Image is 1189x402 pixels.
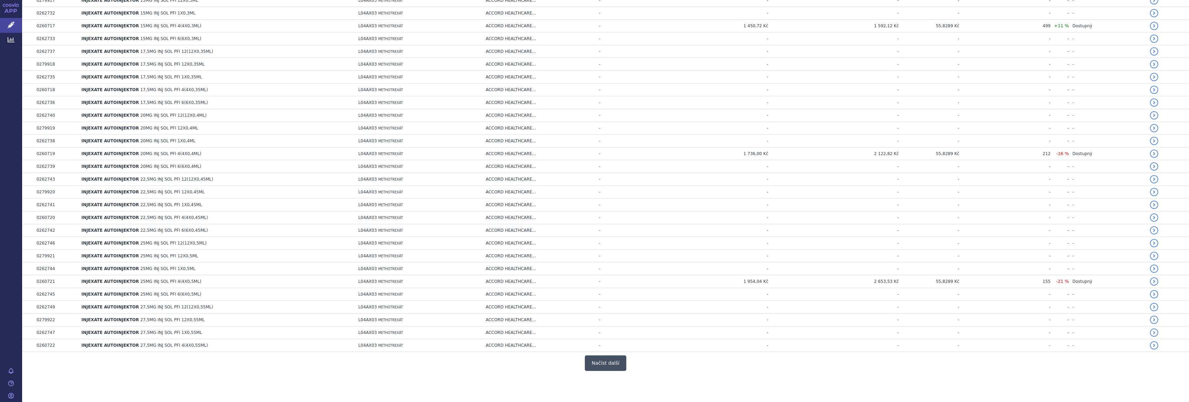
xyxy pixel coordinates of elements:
td: - [899,7,959,20]
span: 22,5MG INJ SOL PFI 12X0,45ML [140,190,205,194]
td: - [768,186,899,199]
td: ACCORD HEALTHCARE... [482,237,596,250]
td: ACCORD HEALTHCARE... [482,135,596,147]
span: 20MG INJ SOL PFI 4(4X0,4ML) [140,151,202,156]
td: - [646,160,768,173]
span: INJEXATE AUTOINJEKTOR [82,138,139,143]
span: L04AX03 [358,23,377,28]
td: 0260719 [33,147,78,160]
td: 0262732 [33,7,78,20]
a: detail [1150,111,1158,119]
a: detail [1150,86,1158,94]
span: 15MG INJ SOL PFI 4(4X0,3ML) [140,23,202,28]
span: INJEXATE AUTOINJEKTOR [82,151,139,156]
td: - [596,7,646,20]
span: L04AX03 [358,241,377,246]
td: - [959,96,1051,109]
td: ACCORD HEALTHCARE... [482,147,596,160]
span: L04AX03 [358,36,377,41]
td: ACCORD HEALTHCARE... [482,45,596,58]
td: Dostupný [1069,147,1146,160]
td: ACCORD HEALTHCARE... [482,224,596,237]
span: INJEXATE AUTOINJEKTOR [82,164,139,169]
td: - [596,20,646,32]
td: - [1051,7,1069,20]
a: detail [1150,316,1158,324]
td: - [596,135,646,147]
td: - [596,45,646,58]
td: - [768,7,899,20]
span: 20MG INJ SOL PFI 1X0,4ML [140,138,196,143]
span: L04AX03 [358,177,377,182]
td: - [646,224,768,237]
td: ACCORD HEALTHCARE... [482,32,596,45]
td: - [596,71,646,84]
td: - [1069,186,1146,199]
span: L04AX03 [358,202,377,207]
span: METHOTREXÁT [378,190,403,194]
a: detail [1150,213,1158,222]
span: INJEXATE AUTOINJEKTOR [82,11,139,16]
td: 0262735 [33,71,78,84]
a: detail [1150,226,1158,234]
td: ACCORD HEALTHCARE... [482,173,596,186]
span: L04AX03 [358,215,377,220]
td: 1 592,12 Kč [768,20,899,32]
td: ACCORD HEALTHCARE... [482,109,596,122]
td: - [1069,109,1146,122]
a: detail [1150,124,1158,132]
a: detail [1150,328,1158,337]
td: 0262742 [33,224,78,237]
span: 17,5MG INJ SOL PFI 4(4X0,35ML) [140,87,208,92]
td: - [1069,96,1146,109]
td: - [596,250,646,262]
td: - [596,58,646,71]
td: ACCORD HEALTHCARE... [482,199,596,211]
span: METHOTREXÁT [378,203,403,207]
td: - [1051,58,1069,71]
span: 20MG INJ SOL PFI 6(6X0,4ML) [140,164,202,169]
td: - [768,84,899,96]
td: - [768,237,899,250]
span: L04AX03 [358,113,377,118]
td: - [899,96,959,109]
span: INJEXATE AUTOINJEKTOR [82,49,139,54]
td: - [1051,109,1069,122]
td: - [959,84,1051,96]
span: 22,5MG INJ SOL PFI 4(4X0,45ML) [140,215,208,220]
td: - [646,58,768,71]
td: - [959,199,1051,211]
td: ACCORD HEALTHCARE... [482,71,596,84]
button: Načíst další [585,355,626,371]
td: - [596,147,646,160]
td: - [1051,84,1069,96]
td: - [1051,71,1069,84]
span: METHOTREXÁT [378,88,403,92]
td: 0262741 [33,199,78,211]
td: - [596,122,646,135]
td: - [899,122,959,135]
span: INJEXATE AUTOINJEKTOR [82,190,139,194]
td: - [646,199,768,211]
a: detail [1150,47,1158,56]
td: ACCORD HEALTHCARE... [482,7,596,20]
span: 17,5MG INJ SOL PFI 12X0,35ML [140,62,205,67]
td: 1 736,00 Kč [646,147,768,160]
td: - [959,173,1051,186]
td: - [596,186,646,199]
td: - [596,109,646,122]
td: - [899,224,959,237]
span: INJEXATE AUTOINJEKTOR [82,253,139,258]
span: METHOTREXÁT [378,229,403,232]
td: - [899,199,959,211]
td: - [959,58,1051,71]
td: - [1051,250,1069,262]
td: 0279919 [33,122,78,135]
td: - [1069,122,1146,135]
td: - [768,109,899,122]
span: L04AX03 [358,138,377,143]
span: INJEXATE AUTOINJEKTOR [82,36,139,41]
td: - [646,122,768,135]
a: detail [1150,252,1158,260]
td: - [768,32,899,45]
